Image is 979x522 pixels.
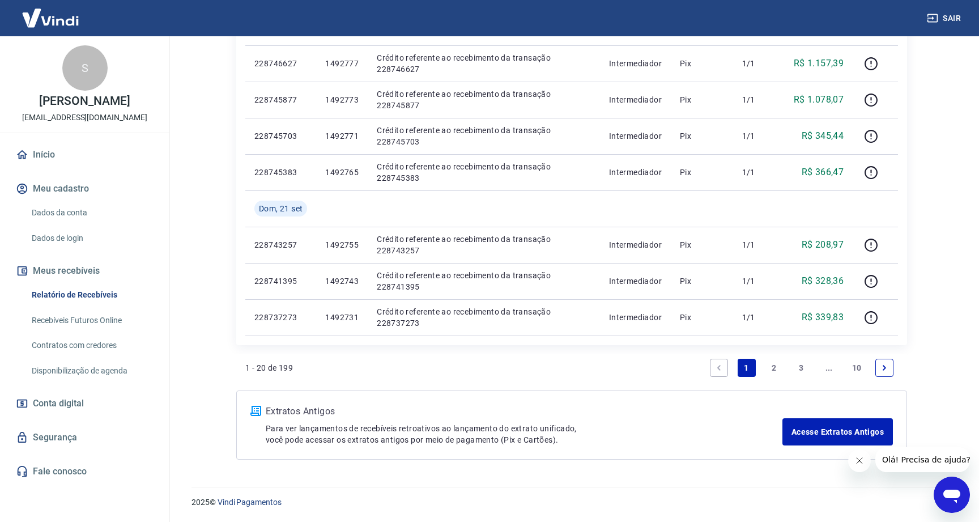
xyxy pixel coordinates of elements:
div: S [62,45,108,91]
p: R$ 339,83 [802,311,844,324]
a: Conta digital [14,391,156,416]
p: R$ 1.157,39 [794,57,844,70]
p: 1/1 [742,312,776,323]
p: 1/1 [742,130,776,142]
p: [PERSON_NAME] [39,95,130,107]
p: Crédito referente ao recebimento da transação 228746627 [377,52,591,75]
p: R$ 1.078,07 [794,93,844,107]
p: 1492755 [325,239,359,251]
iframe: Mensagem da empresa [875,447,970,472]
p: [EMAIL_ADDRESS][DOMAIN_NAME] [22,112,147,124]
a: Page 10 [848,359,866,377]
p: 228746627 [254,58,307,69]
a: Vindi Pagamentos [218,498,282,507]
iframe: Botão para abrir a janela de mensagens [934,477,970,513]
p: 1/1 [742,167,776,178]
a: Dados da conta [27,201,156,224]
p: Intermediador [609,94,662,105]
p: 1492765 [325,167,359,178]
span: Dom, 21 set [259,203,303,214]
p: 1492743 [325,275,359,287]
a: Disponibilização de agenda [27,359,156,383]
p: Intermediador [609,167,662,178]
a: Contratos com credores [27,334,156,357]
p: Crédito referente ao recebimento da transação 228745877 [377,88,591,111]
p: R$ 208,97 [802,238,844,252]
a: Relatório de Recebíveis [27,283,156,307]
p: 1 - 20 de 199 [245,362,293,374]
button: Meu cadastro [14,176,156,201]
p: R$ 366,47 [802,165,844,179]
p: 2025 © [191,496,952,508]
p: 1/1 [742,275,776,287]
p: 228745383 [254,167,307,178]
p: Intermediador [609,239,662,251]
a: Next page [875,359,893,377]
p: Intermediador [609,130,662,142]
p: 228745877 [254,94,307,105]
p: Intermediador [609,58,662,69]
p: Crédito referente ao recebimento da transação 228745383 [377,161,591,184]
a: Page 1 is your current page [738,359,756,377]
p: Pix [680,167,724,178]
p: 1492777 [325,58,359,69]
span: Conta digital [33,396,84,411]
p: Pix [680,239,724,251]
p: Pix [680,312,724,323]
p: Para ver lançamentos de recebíveis retroativos ao lançamento do extrato unificado, você pode aces... [266,423,782,445]
p: 228741395 [254,275,307,287]
p: Intermediador [609,275,662,287]
a: Page 2 [765,359,783,377]
p: Crédito referente ao recebimento da transação 228741395 [377,270,591,292]
a: Page 3 [793,359,811,377]
button: Meus recebíveis [14,258,156,283]
p: 1492773 [325,94,359,105]
p: Crédito referente ao recebimento da transação 228743257 [377,234,591,256]
button: Sair [925,8,965,29]
p: Intermediador [609,312,662,323]
a: Previous page [710,359,728,377]
p: 1492731 [325,312,359,323]
img: Vindi [14,1,87,35]
a: Início [14,142,156,167]
p: Crédito referente ao recebimento da transação 228737273 [377,306,591,329]
a: Segurança [14,425,156,450]
p: Pix [680,94,724,105]
p: 228745703 [254,130,307,142]
p: Extratos Antigos [266,405,782,418]
a: Dados de login [27,227,156,250]
img: ícone [250,406,261,416]
ul: Pagination [705,354,898,381]
a: Acesse Extratos Antigos [782,418,893,445]
p: 1/1 [742,239,776,251]
p: R$ 345,44 [802,129,844,143]
a: Fale conosco [14,459,156,484]
a: Recebíveis Futuros Online [27,309,156,332]
p: Crédito referente ao recebimento da transação 228745703 [377,125,591,147]
p: 1/1 [742,94,776,105]
p: 1/1 [742,58,776,69]
a: Jump forward [820,359,838,377]
span: Olá! Precisa de ajuda? [7,8,95,17]
p: 228743257 [254,239,307,251]
iframe: Fechar mensagem [848,449,871,472]
p: Pix [680,130,724,142]
p: Pix [680,275,724,287]
p: R$ 328,36 [802,274,844,288]
p: 1492771 [325,130,359,142]
p: Pix [680,58,724,69]
p: 228737273 [254,312,307,323]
